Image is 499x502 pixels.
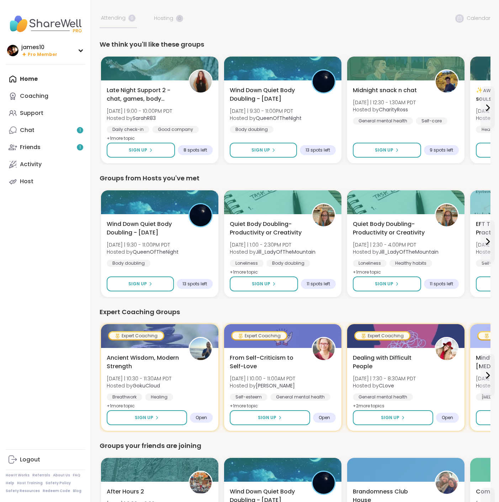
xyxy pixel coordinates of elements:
[319,415,330,421] span: Open
[353,393,413,401] div: General mental health
[258,414,276,421] span: Sign Up
[353,86,417,95] span: Midnight snack n chat
[20,160,42,168] div: Activity
[353,260,387,267] div: Loneliness
[100,441,490,451] div: Groups your friends are joining
[28,52,57,58] span: Pro Member
[190,338,212,360] img: GokuCloud
[46,481,71,486] a: Safety Policy
[353,143,421,158] button: Sign Up
[100,307,490,317] div: Expert Coaching Groups
[107,115,172,122] span: Hosted by
[107,107,172,115] span: [DATE] | 9:00 - 10:00PM PDT
[190,472,212,494] img: Steven6560
[353,382,416,389] span: Hosted by
[230,143,297,158] button: Sign Up
[107,276,174,291] button: Sign Up
[107,354,181,371] span: Ancient Wisdom, Modern Strength
[389,260,432,267] div: Healthy habits
[307,281,330,287] span: 11 spots left
[230,410,310,425] button: Sign Up
[353,248,439,255] span: Hosted by
[20,178,33,185] div: Host
[442,415,453,421] span: Open
[53,473,70,478] a: About Us
[353,276,421,291] button: Sign Up
[107,375,171,382] span: [DATE] | 10:30 - 11:30AM PDT
[20,126,34,134] div: Chat
[133,115,156,122] b: SarahR83
[232,332,286,339] div: Expert Coaching
[107,241,179,248] span: [DATE] | 9:30 - 11:00PM PDT
[270,393,330,401] div: General mental health
[43,488,70,493] a: Redeem Code
[100,173,490,183] div: Groups from Hosts you've met
[6,122,85,139] a: Chat1
[107,260,150,267] div: Body doubling
[6,88,85,105] a: Coaching
[107,382,171,389] span: Hosted by
[20,109,43,117] div: Support
[133,248,179,255] b: QueenOfTheNight
[20,456,40,464] div: Logout
[230,107,302,115] span: [DATE] | 9:30 - 11:00PM PDT
[79,144,81,150] span: 1
[252,281,270,287] span: Sign Up
[430,147,453,153] span: 9 spots left
[416,117,447,125] div: Self-care
[145,393,173,401] div: Healing
[21,43,57,51] div: james10
[107,393,142,401] div: Breathwork
[190,204,212,226] img: QueenOfTheNight
[430,281,453,287] span: 11 spots left
[266,260,310,267] div: Body doubling
[17,481,43,486] a: Host Training
[353,106,416,113] span: Hosted by
[436,338,458,360] img: CLove
[230,375,295,382] span: [DATE] | 10:00 - 11:00AM PDT
[436,204,458,226] img: Jill_LadyOfTheMountain
[353,117,413,125] div: General mental health
[73,473,80,478] a: FAQ
[6,173,85,190] a: Host
[6,11,85,36] img: ShareWell Nav Logo
[107,487,144,496] span: After Hours 2
[256,248,315,255] b: Jill_LadyOfTheMountain
[182,281,207,287] span: 13 spots left
[230,260,264,267] div: Loneliness
[73,488,81,493] a: Blog
[6,488,40,493] a: Safety Resources
[152,126,199,133] div: Good company
[135,414,153,421] span: Sign Up
[20,143,41,151] div: Friends
[6,156,85,173] a: Activity
[375,147,393,153] span: Sign Up
[313,204,335,226] img: Jill_LadyOfTheMountain
[107,126,149,133] div: Daily check-in
[107,410,187,425] button: Sign Up
[196,415,207,421] span: Open
[184,147,207,153] span: 8 spots left
[375,281,393,287] span: Sign Up
[436,70,458,93] img: CharityRoss
[133,382,160,389] b: GokuCloud
[436,472,458,494] img: BRandom502
[313,70,335,93] img: QueenOfTheNight
[129,147,147,153] span: Sign Up
[256,382,295,389] b: [PERSON_NAME]
[32,473,50,478] a: Referrals
[6,481,14,486] a: Help
[230,241,315,248] span: [DATE] | 1:00 - 2:30PM PDT
[256,115,302,122] b: QueenOfTheNight
[355,332,409,339] div: Expert Coaching
[107,220,181,237] span: Wind Down Quiet Body Doubling - [DATE]
[6,473,30,478] a: How It Works
[353,220,427,237] span: Quiet Body Doubling- Productivity or Creativity
[353,354,427,371] span: Dealing with Difficult People
[230,382,295,389] span: Hosted by
[107,248,179,255] span: Hosted by
[230,115,302,122] span: Hosted by
[6,451,85,468] a: Logout
[128,281,147,287] span: Sign Up
[230,126,274,133] div: Body doubling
